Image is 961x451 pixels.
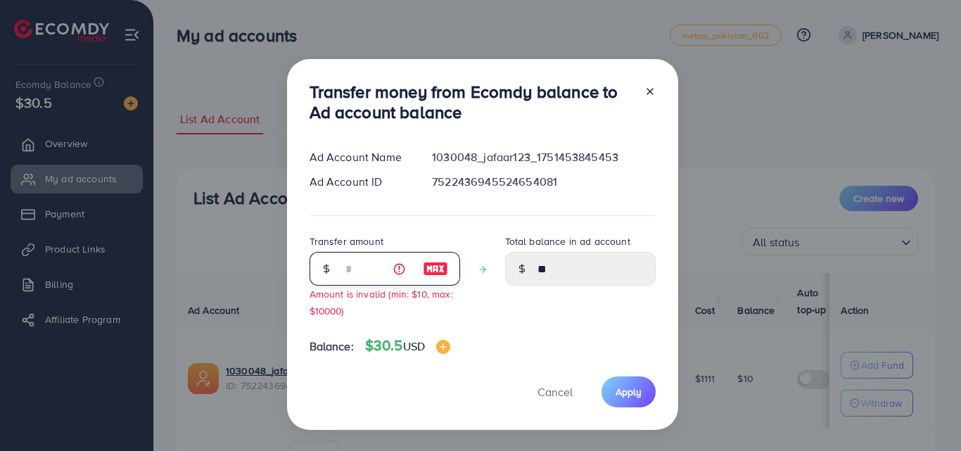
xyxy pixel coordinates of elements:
[298,149,421,165] div: Ad Account Name
[403,338,425,354] span: USD
[365,337,450,355] h4: $30.5
[310,82,633,122] h3: Transfer money from Ecomdy balance to Ad account balance
[310,338,354,355] span: Balance:
[616,385,642,399] span: Apply
[901,388,950,440] iframe: Chat
[537,384,573,400] span: Cancel
[505,234,630,248] label: Total balance in ad account
[310,234,383,248] label: Transfer amount
[436,340,450,354] img: image
[520,376,590,407] button: Cancel
[421,149,666,165] div: 1030048_jafaar123_1751453845453
[602,376,656,407] button: Apply
[298,174,421,190] div: Ad Account ID
[423,260,448,277] img: image
[421,174,666,190] div: 7522436945524654081
[310,287,453,317] small: Amount is invalid (min: $10, max: $10000)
